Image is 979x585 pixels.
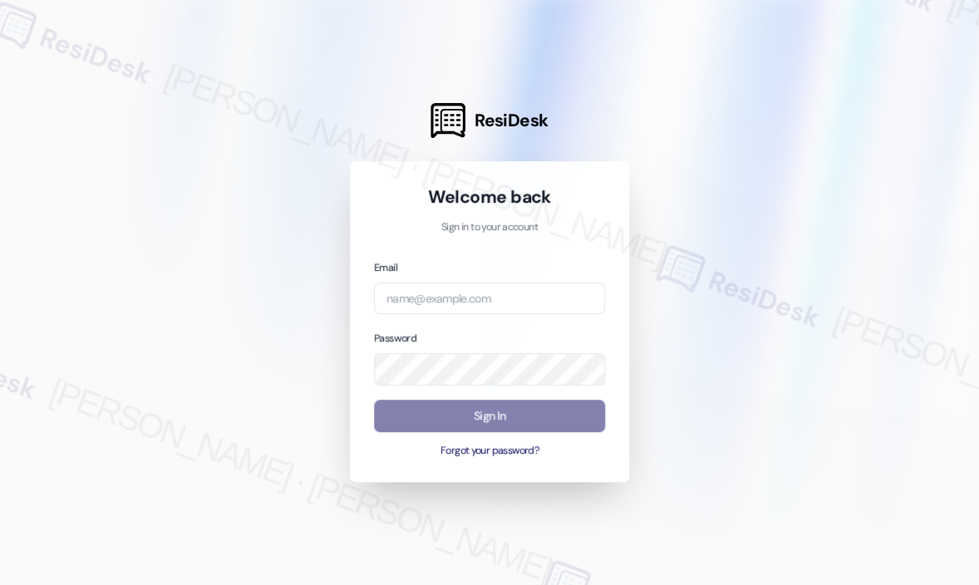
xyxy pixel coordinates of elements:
[374,332,416,345] label: Password
[430,103,465,138] img: ResiDesk Logo
[374,283,605,315] input: name@example.com
[374,185,605,209] h1: Welcome back
[374,220,605,235] p: Sign in to your account
[475,109,549,132] span: ResiDesk
[374,400,605,432] button: Sign In
[374,261,397,274] label: Email
[374,444,605,459] button: Forgot your password?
